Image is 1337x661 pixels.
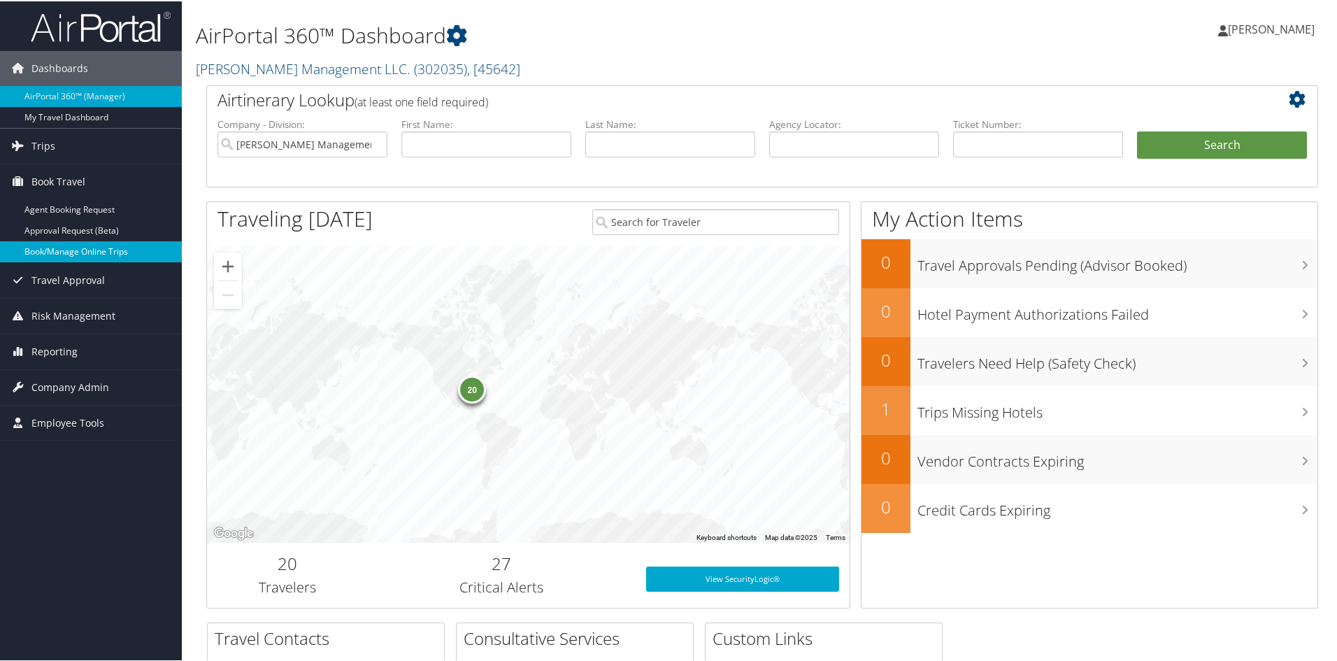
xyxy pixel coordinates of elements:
span: [PERSON_NAME] [1228,20,1315,36]
h3: Critical Alerts [378,576,625,596]
a: 1Trips Missing Hotels [861,385,1317,434]
a: 0Travel Approvals Pending (Advisor Booked) [861,238,1317,287]
h2: 0 [861,298,910,322]
h2: 0 [861,445,910,469]
h3: Vendor Contracts Expiring [917,443,1317,470]
button: Zoom out [214,280,242,308]
a: View SecurityLogic® [646,565,839,590]
a: Terms (opens in new tab) [826,532,845,540]
span: ( 302035 ) [414,58,467,77]
h1: Traveling [DATE] [217,203,373,232]
h3: Travelers [217,576,357,596]
a: [PERSON_NAME] [1218,7,1329,49]
a: [PERSON_NAME] Management LLC. [196,58,520,77]
h3: Hotel Payment Authorizations Failed [917,297,1317,323]
input: Search for Traveler [592,208,839,234]
h3: Travelers Need Help (Safety Check) [917,346,1317,372]
img: airportal-logo.png [31,9,171,42]
h2: 0 [861,494,910,518]
label: Last Name: [585,116,755,130]
span: Dashboards [31,50,88,85]
h2: Custom Links [713,625,942,649]
button: Search [1137,130,1307,158]
span: Travel Approval [31,262,105,297]
span: Trips [31,127,55,162]
h3: Trips Missing Hotels [917,395,1317,421]
img: Google [210,523,257,541]
label: Ticket Number: [953,116,1123,130]
h3: Credit Cards Expiring [917,492,1317,519]
button: Zoom in [214,251,242,279]
h2: Airtinerary Lookup [217,87,1215,111]
span: Risk Management [31,297,115,332]
h2: 27 [378,550,625,574]
h1: My Action Items [861,203,1317,232]
label: Agency Locator: [769,116,939,130]
a: 0Hotel Payment Authorizations Failed [861,287,1317,336]
a: 0Vendor Contracts Expiring [861,434,1317,483]
h2: 1 [861,396,910,420]
span: Map data ©2025 [765,532,817,540]
h2: 20 [217,550,357,574]
a: Open this area in Google Maps (opens a new window) [210,523,257,541]
div: 20 [458,374,486,402]
span: Book Travel [31,163,85,198]
h2: 0 [861,347,910,371]
h3: Travel Approvals Pending (Advisor Booked) [917,248,1317,274]
h2: 0 [861,249,910,273]
h2: Consultative Services [464,625,693,649]
h2: Travel Contacts [215,625,444,649]
a: 0Credit Cards Expiring [861,483,1317,532]
label: First Name: [401,116,571,130]
span: Company Admin [31,369,109,404]
button: Keyboard shortcuts [696,532,757,541]
span: Employee Tools [31,404,104,439]
h1: AirPortal 360™ Dashboard [196,20,951,49]
span: (at least one field required) [355,93,488,108]
label: Company - Division: [217,116,387,130]
span: Reporting [31,333,78,368]
a: 0Travelers Need Help (Safety Check) [861,336,1317,385]
span: , [ 45642 ] [467,58,520,77]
